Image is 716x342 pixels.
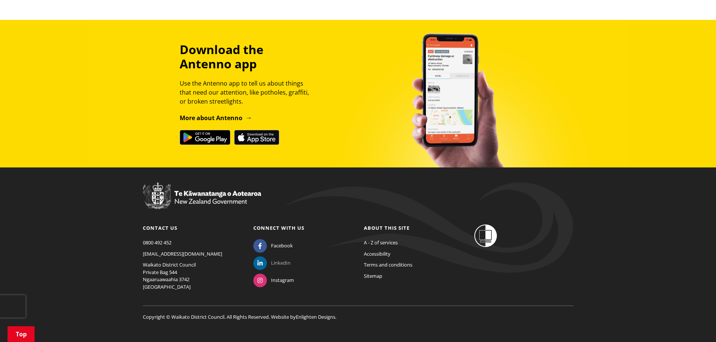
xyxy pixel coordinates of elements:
a: Accessibility [364,250,391,257]
a: 0800 492 452 [143,239,171,246]
p: Use the Antenno app to tell us about things that need our attention, like potholes, graffiti, or ... [180,79,316,106]
a: [EMAIL_ADDRESS][DOMAIN_NAME] [143,250,222,257]
a: LinkedIn [253,259,291,266]
span: Facebook [271,242,293,250]
span: Instagram [271,277,294,284]
a: About this site [364,224,410,231]
a: Instagram [253,277,294,283]
a: Connect with us [253,224,304,231]
a: A - Z of services [364,239,398,246]
a: Contact us [143,224,177,231]
p: Copyright © Waikato District Council. All Rights Reserved. Website by . [143,306,574,321]
iframe: Messenger Launcher [681,310,708,337]
img: Shielded [474,224,497,247]
a: New Zealand Government [143,199,261,206]
p: Waikato District Council Private Bag 544 Ngaaruawaahia 3742 [GEOGRAPHIC_DATA] [143,261,242,291]
a: Top [8,326,35,342]
img: Get it on Google Play [180,130,230,145]
span: LinkedIn [271,259,291,267]
img: New Zealand Government [143,182,261,209]
a: Enlighten Designs [296,313,335,320]
a: Facebook [253,242,293,249]
img: Download on the App Store [234,130,279,145]
a: Terms and conditions [364,261,412,268]
a: Sitemap [364,273,382,279]
h3: Download the Antenno app [180,42,316,71]
a: More about Antenno [180,114,252,122]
